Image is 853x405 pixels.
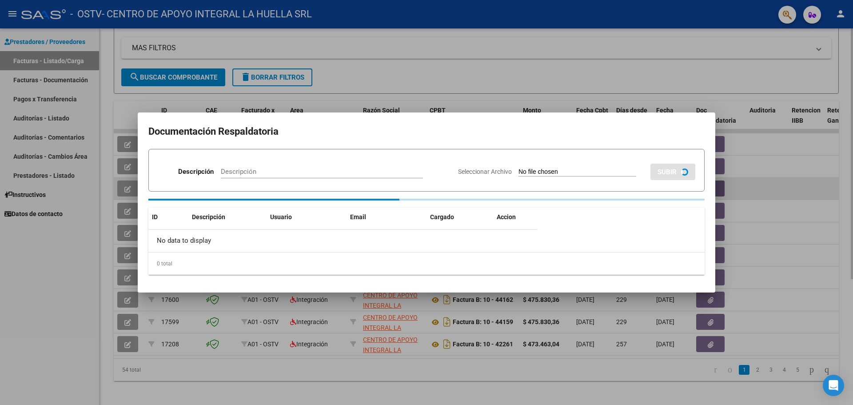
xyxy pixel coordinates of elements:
span: SUBIR [658,168,677,176]
span: Descripción [192,213,225,221]
div: No data to display [148,230,538,252]
datatable-header-cell: Descripción [188,208,267,227]
span: Usuario [270,213,292,221]
span: ID [152,213,158,221]
div: Open Intercom Messenger [823,375,844,396]
datatable-header-cell: ID [148,208,188,227]
h2: Documentación Respaldatoria [148,123,705,140]
datatable-header-cell: Email [347,208,426,227]
div: 0 total [148,253,705,275]
span: Seleccionar Archivo [458,168,512,175]
span: Email [350,213,366,221]
span: Accion [497,213,516,221]
datatable-header-cell: Accion [493,208,538,227]
p: Descripción [178,167,214,177]
button: SUBIR [650,164,695,180]
datatable-header-cell: Usuario [267,208,347,227]
span: Cargado [430,213,454,221]
datatable-header-cell: Cargado [426,208,493,227]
